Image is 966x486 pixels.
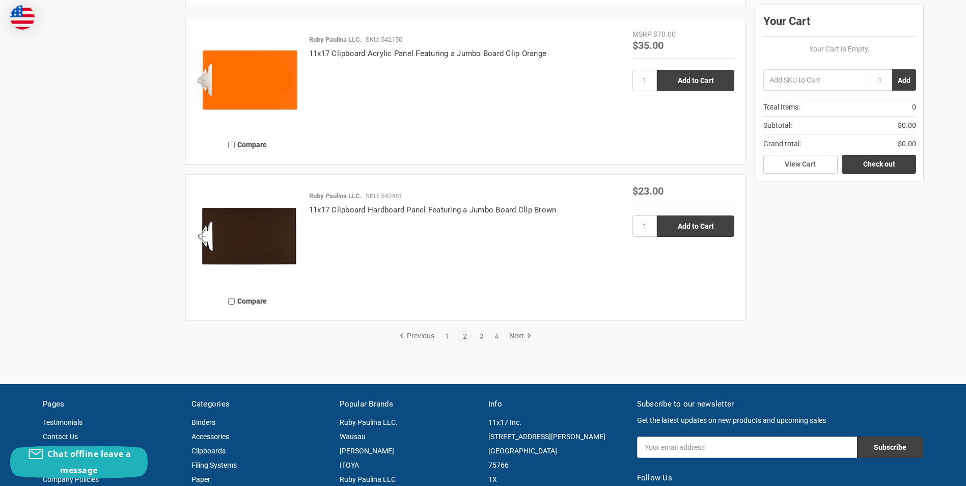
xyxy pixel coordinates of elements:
div: Your Cart [763,12,916,37]
a: 11x17 Clipboard Hardboard Panel Featuring a Jumbo Board Clip Brown [309,205,557,214]
input: Add to Cart [657,70,734,91]
a: ITOYA [340,461,359,469]
span: Subtotal: [763,120,792,131]
h5: Subscribe to our newsletter [637,398,923,410]
a: Filing Systems [191,461,237,469]
a: Accessories [191,433,229,441]
input: Your email address [637,437,857,458]
span: Chat offline leave a message [47,448,131,476]
h5: Pages [43,398,181,410]
p: SKU: 542461 [366,191,402,201]
span: $23.00 [632,184,664,197]
button: Add [892,69,916,91]
input: Subscribe [857,437,923,458]
input: Add to Cart [657,215,734,237]
a: 4 [491,333,502,340]
p: Ruby Paulina LLC. [309,191,362,201]
a: Previous [399,332,438,341]
h5: Follow Us [637,472,923,484]
a: Wausau [340,433,366,441]
p: Your Cart Is Empty. [763,44,916,55]
a: Company Policies [43,475,99,483]
a: Paper [191,475,210,483]
a: Binders [191,418,215,426]
span: $70.00 [653,30,676,38]
a: [PERSON_NAME] [340,447,394,455]
a: Next [506,332,532,341]
h5: Info [488,398,626,410]
a: 11x17 Clipboard Acrylic Panel Featuring a Jumbo Board Clip Orange [309,49,546,58]
a: Testimonials [43,418,82,426]
a: 3 [476,333,487,340]
p: Ruby Paulina LLC. [309,35,362,45]
div: MSRP [632,29,652,40]
span: Total Items: [763,102,800,113]
img: 11x17 Clipboard Hardboard Panel Featuring a Jumbo Board Clip Brown [197,185,298,287]
input: Compare [228,142,235,148]
a: Clipboards [191,447,226,455]
a: View Cart [763,155,838,174]
button: Chat offline leave a message [10,446,148,478]
a: 1 [441,333,453,340]
h5: Popular Brands [340,398,478,410]
a: Ruby Paulina LLC [340,475,396,483]
span: $0.00 [898,120,916,131]
a: Contact Us [43,433,78,441]
p: SKU: 542150 [366,35,402,45]
span: $35.00 [632,38,664,51]
a: Check out [842,155,916,174]
h5: Categories [191,398,329,410]
label: Compare [197,293,298,310]
input: Add SKU to Cart [763,69,868,91]
img: duty and tax information for United States [10,5,35,30]
label: Compare [197,137,298,153]
img: 11x17 Clipboard Acrylic Panel Featuring a Jumbo Board Clip Orange [197,29,298,131]
a: 2 [459,333,471,340]
span: $0.00 [898,139,916,149]
p: Get the latest updates on new products and upcoming sales [637,415,923,426]
input: Compare [228,298,235,305]
a: Ruby Paulina LLC. [340,418,398,426]
span: 0 [912,102,916,113]
iframe: Google Customer Reviews [882,458,966,486]
span: Grand total: [763,139,801,149]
